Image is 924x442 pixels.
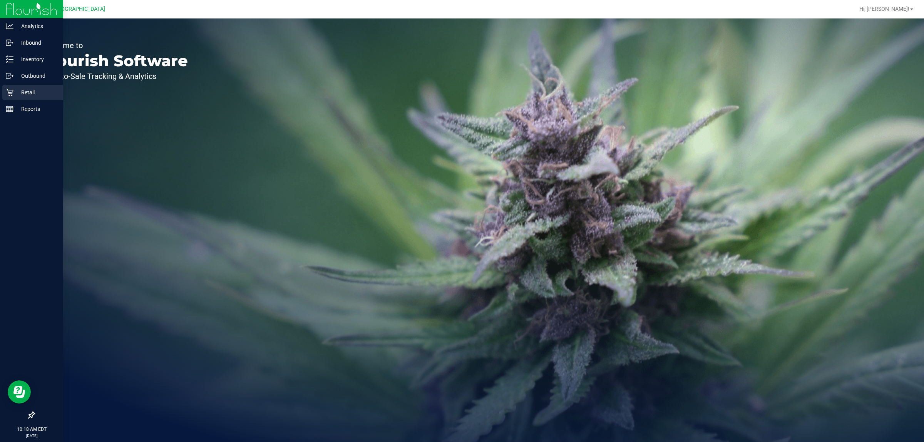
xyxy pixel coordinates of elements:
p: Inventory [13,55,60,64]
inline-svg: Reports [6,105,13,113]
inline-svg: Outbound [6,72,13,80]
p: Outbound [13,71,60,80]
p: 10:18 AM EDT [3,426,60,433]
inline-svg: Retail [6,89,13,96]
p: Flourish Software [42,53,188,69]
span: Hi, [PERSON_NAME]! [859,6,909,12]
inline-svg: Analytics [6,22,13,30]
p: [DATE] [3,433,60,439]
iframe: Resource center [8,380,31,403]
p: Retail [13,88,60,97]
p: Analytics [13,22,60,31]
inline-svg: Inbound [6,39,13,47]
p: Seed-to-Sale Tracking & Analytics [42,72,188,80]
p: Reports [13,104,60,114]
inline-svg: Inventory [6,55,13,63]
span: [GEOGRAPHIC_DATA] [52,6,105,12]
p: Inbound [13,38,60,47]
p: Welcome to [42,42,188,49]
